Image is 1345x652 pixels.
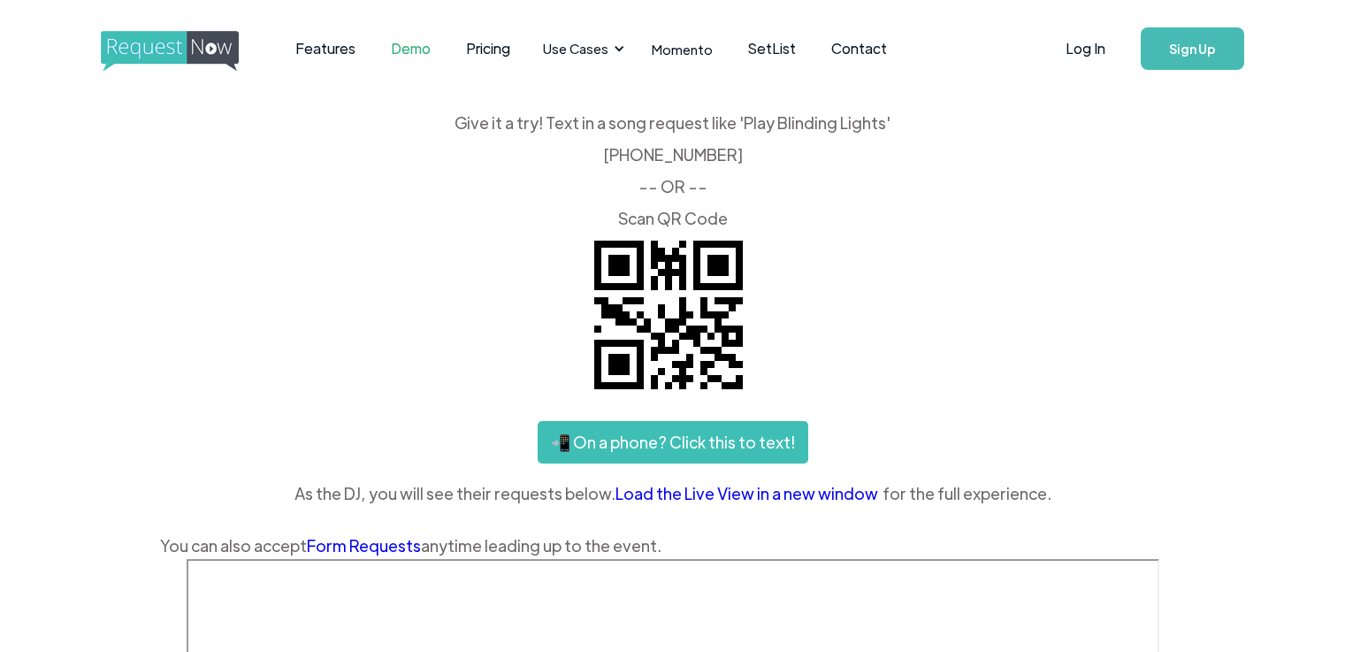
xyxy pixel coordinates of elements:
[730,21,814,76] a: SetList
[160,533,1186,559] div: You can also accept anytime leading up to the event.
[160,480,1186,507] div: As the DJ, you will see their requests below. for the full experience.
[814,21,905,76] a: Contact
[1141,27,1244,70] a: Sign Up
[538,421,808,464] a: 📲 On a phone? Click this to text!
[532,21,630,76] div: Use Cases
[101,31,233,66] a: home
[373,21,448,76] a: Demo
[448,21,528,76] a: Pricing
[160,115,1186,226] div: Give it a try! Text in a song request like 'Play Blinding Lights' ‍ [PHONE_NUMBER] -- OR -- ‍ Sca...
[543,39,608,58] div: Use Cases
[307,535,421,556] a: Form Requests
[615,480,883,507] a: Load the Live View in a new window
[634,23,730,75] a: Momento
[1048,18,1123,80] a: Log In
[278,21,373,76] a: Features
[580,226,757,403] img: QR code
[101,31,271,72] img: requestnow logo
